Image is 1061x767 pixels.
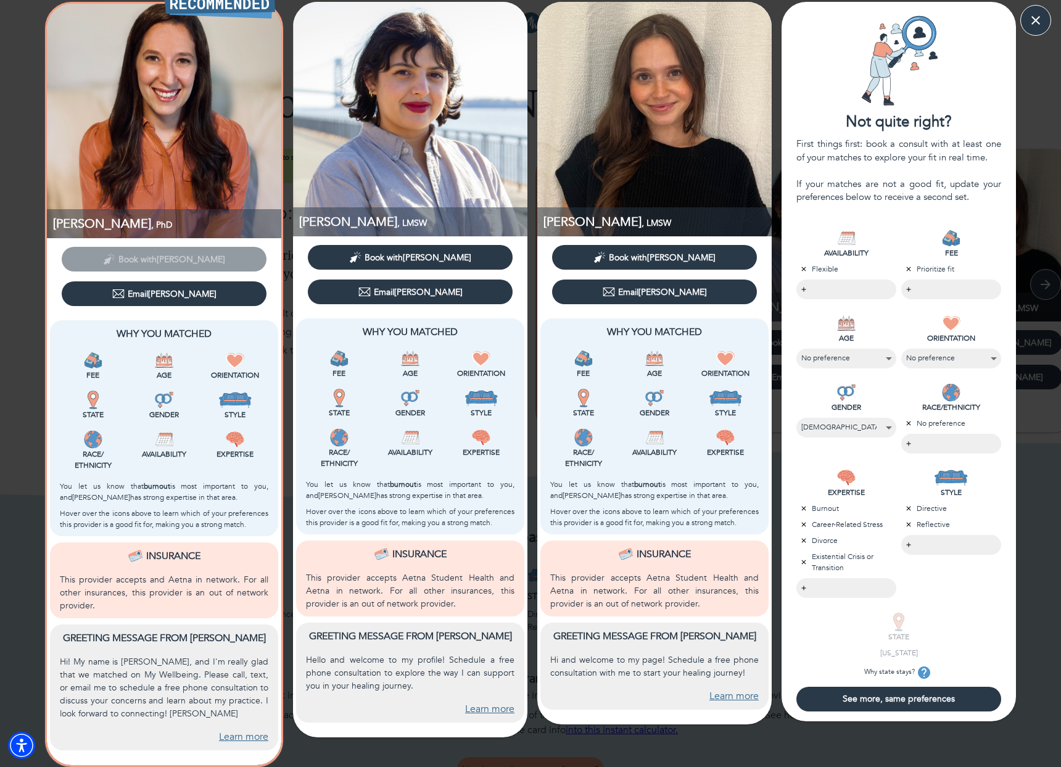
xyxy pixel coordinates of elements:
p: Hover over the icons above to learn which of your preferences this provider is a good fit for, ma... [550,506,759,528]
p: This provider accepts Aetna Student Health and Aetna in network. For all other insurances, this p... [550,571,759,610]
button: Book with[PERSON_NAME] [552,245,757,270]
img: AVAILABILITY [837,229,856,247]
img: ORIENTATION [942,314,960,333]
p: Reflective [901,519,1001,530]
p: Insurance [637,547,691,562]
p: You let us know that is most important to you, and [PERSON_NAME] has strong expertise in that area. [60,481,268,503]
p: State [60,409,126,420]
p: Availability [131,449,197,460]
span: Book with [PERSON_NAME] [609,252,716,263]
p: GENDER [796,402,896,413]
span: , LMSW [397,217,427,229]
img: Race/<br />Ethnicity [574,428,593,447]
img: GENDER [837,383,856,402]
div: Not quite right? [782,112,1016,133]
img: Availability [645,428,664,447]
img: STATE [890,613,908,631]
p: Race/ Ethnicity [306,447,372,469]
p: Style [448,407,514,418]
button: Email[PERSON_NAME] [62,281,266,306]
img: Sarah Mainzer profile [537,2,772,236]
p: Expertise [202,449,268,460]
p: Hover over the icons above to learn which of your preferences this provider is a good fit for, ma... [60,508,268,530]
img: Gender [401,389,419,407]
span: , LMSW [642,217,671,229]
p: Hover over the icons above to learn which of your preferences this provider is a good fit for, ma... [306,506,514,528]
img: RACE/ETHNICITY [942,383,960,402]
p: Fee [60,370,126,381]
span: , PhD [151,219,172,231]
p: Career-Related Stress [796,519,896,530]
img: Fee [574,349,593,368]
p: Greeting message from [PERSON_NAME] [550,629,759,644]
img: Style [218,391,252,409]
button: See more, same preferences [796,687,1001,711]
p: Hi and welcome to my page! Schedule a free phone consultation with me to start your healing journey! [550,653,759,679]
span: Book with [PERSON_NAME] [365,252,471,263]
img: FEE [942,229,960,247]
p: AVAILABILITY [796,247,896,259]
p: Insurance [392,547,447,562]
p: Gender [377,407,443,418]
p: Orientation [202,370,268,381]
img: Gender [155,391,173,409]
img: Fee [330,349,349,368]
p: Why You Matched [306,325,514,339]
div: This provider is licensed to work in your state. [60,391,126,420]
p: Divorce [796,535,896,546]
img: Availability [401,428,419,447]
p: Hello and welcome to my profile! Schedule a free phone consultation to explore the way I can supp... [306,653,514,692]
img: Age [155,351,173,370]
p: Expertise [693,447,759,458]
a: Learn more [219,730,268,744]
p: Greeting message from [PERSON_NAME] [306,629,514,644]
img: State [330,389,349,407]
button: Book with[PERSON_NAME] [308,245,513,270]
img: Style [464,389,498,407]
p: No preference [901,418,1001,429]
img: State [574,389,593,407]
p: Gender [621,407,687,418]
p: Fee [550,368,616,379]
div: Email [PERSON_NAME] [603,286,707,298]
b: burnout [390,479,416,489]
p: State [550,407,616,418]
p: Age [131,370,197,381]
p: [US_STATE] [849,647,949,658]
p: Gender [131,409,197,420]
p: LMSW [543,214,772,230]
p: Availability [621,447,687,458]
img: Orientation [226,351,244,370]
b: burnout [144,481,170,491]
img: Alexandra Lamm profile [47,4,281,238]
p: You let us know that is most important to you, and [PERSON_NAME] has strong expertise in that area. [550,479,759,501]
img: Race/<br />Ethnicity [330,428,349,447]
p: This provider accepts Aetna Student Health and Aetna in network. For all other insurances, this p... [306,571,514,610]
p: Flexible [796,263,896,275]
p: RACE/ETHNICITY [901,402,1001,413]
p: PhD [53,215,281,232]
p: Prioritize fit [901,263,1001,275]
p: Expertise [448,447,514,458]
img: Style [709,389,743,407]
button: Email[PERSON_NAME] [552,280,757,304]
p: Directive [901,503,1001,514]
p: STATE [849,631,949,642]
img: Expertise [716,428,735,447]
img: Expertise [472,428,490,447]
p: Hi! My name is [PERSON_NAME], and I'm really glad that we matched on My Wellbeing. Please call, t... [60,655,268,720]
img: Orientation [716,349,735,368]
p: You let us know that is most important to you, and [PERSON_NAME] has strong expertise in that area. [306,479,514,501]
img: Card icon [853,14,945,107]
img: Race/<br />Ethnicity [84,430,102,449]
img: AGE [837,314,856,333]
img: State [84,391,102,409]
img: Availability [155,430,173,449]
p: Existential Crisis or Transition [796,551,896,573]
p: State [306,407,372,418]
p: STYLE [901,487,1001,498]
b: burnout [634,479,661,489]
p: Why You Matched [550,325,759,339]
div: Email [PERSON_NAME] [358,286,463,298]
p: Why You Matched [60,326,268,341]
